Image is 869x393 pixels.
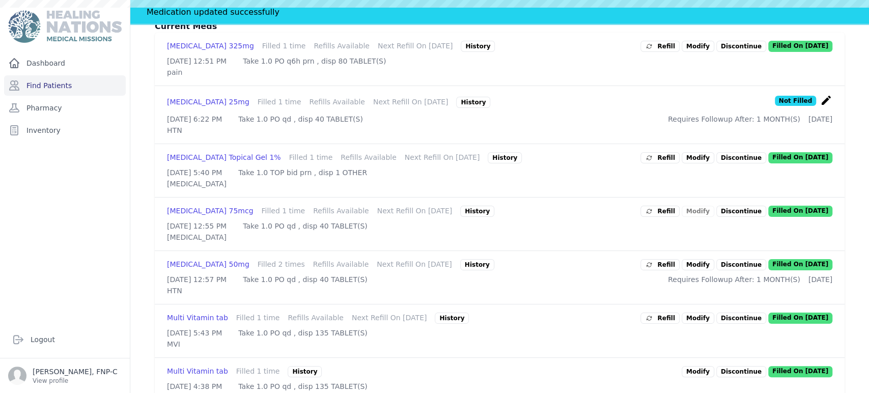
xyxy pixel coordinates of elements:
p: Take 1.0 PO q6h prn , disp 80 TABLET(S) [243,56,386,66]
div: Refills Available [313,259,369,270]
p: Filled On [DATE] [768,206,832,217]
p: [PERSON_NAME], FNP-C [33,367,118,377]
p: Discontinue [716,366,766,377]
a: Modify [682,41,714,52]
p: [MEDICAL_DATA] [167,232,832,242]
div: Refills Available [314,41,369,52]
a: Modify [682,152,714,163]
img: Medical Missions EMR [8,10,121,43]
p: Filled On [DATE] [768,366,832,377]
div: Requires Followup After: 1 MONTH(S) [668,274,832,285]
i: create [820,94,832,106]
p: [DATE] 12:51 PM [167,56,227,66]
div: History [460,206,494,217]
div: Next Refill On [DATE] [405,152,480,163]
p: Take 1.0 PO qd , disp 40 TABLET(S) [243,221,368,231]
a: create [820,99,832,108]
a: Logout [8,329,122,350]
p: Filled On [DATE] [768,41,832,52]
div: [MEDICAL_DATA] 75mcg [167,206,253,217]
p: [DATE] 5:40 PM [167,167,222,178]
div: Filled 1 time [261,206,305,217]
p: Take 1.0 PO qd , disp 40 TABLET(S) [243,274,368,285]
a: Modify [682,206,714,217]
p: Take 1.0 PO qd , disp 135 TABLET(S) [238,328,367,338]
a: Pharmacy [4,98,126,118]
div: Multi Vitamin tab [167,313,228,324]
div: Multi Vitamin tab [167,366,228,377]
div: History [461,41,495,52]
div: [MEDICAL_DATA] 25mg [167,97,249,108]
h3: Current Meds [155,20,845,33]
div: Next Refill On [DATE] [377,206,453,217]
div: Next Refill On [DATE] [377,259,452,270]
div: Filled 1 time [262,41,306,52]
div: History [288,366,322,377]
div: Next Refill On [DATE] [352,313,427,324]
div: [MEDICAL_DATA] 325mg [167,41,254,52]
p: View profile [33,377,118,385]
p: [DATE] 12:57 PM [167,274,227,285]
p: Discontinue [716,313,766,324]
div: History [435,313,469,324]
span: Refill [645,206,675,216]
a: Modify [682,366,714,377]
span: Refill [645,313,675,323]
p: [DATE] 4:38 PM [167,381,222,391]
div: Refills Available [341,152,396,163]
div: Next Refill On [DATE] [378,41,453,52]
span: [DATE] [808,115,832,123]
p: Not Filled [775,96,816,106]
div: Refills Available [288,313,343,324]
div: Filled 2 times [258,259,305,270]
p: Filled On [DATE] [768,313,832,324]
p: [MEDICAL_DATA] [167,179,832,189]
p: Discontinue [716,206,766,217]
div: Filled 1 time [236,313,280,324]
p: MVI [167,339,832,349]
a: [PERSON_NAME], FNP-C View profile [8,367,122,385]
a: Inventory [4,120,126,141]
div: Requires Followup After: 1 MONTH(S) [668,114,832,124]
div: History [456,97,490,108]
span: [DATE] [808,275,832,284]
div: Filled 1 time [236,366,280,377]
a: Dashboard [4,53,126,73]
span: Refill [645,41,675,51]
p: Discontinue [716,259,766,270]
p: Filled On [DATE] [768,259,832,270]
p: Take 1.0 TOP bid prn , disp 1 OTHER [238,167,367,178]
span: Refill [645,260,675,270]
a: Modify [682,313,714,324]
div: Refills Available [309,97,365,108]
div: Refills Available [313,206,369,217]
p: Take 1.0 PO qd , disp 135 TABLET(S) [238,381,367,391]
div: History [488,152,522,163]
div: History [460,259,494,270]
span: Refill [645,153,675,163]
div: Filled 1 time [258,97,301,108]
p: Filled On [DATE] [768,152,832,163]
a: Modify [682,259,714,270]
p: [DATE] 12:55 PM [167,221,227,231]
div: [MEDICAL_DATA] 50mg [167,259,249,270]
p: Discontinue [716,152,766,163]
p: Take 1.0 PO qd , disp 40 TABLET(S) [238,114,363,124]
p: pain [167,67,832,77]
div: Filled 1 time [289,152,333,163]
p: [DATE] 5:43 PM [167,328,222,338]
p: HTN [167,286,832,296]
a: Find Patients [4,75,126,96]
p: [DATE] 6:22 PM [167,114,222,124]
p: Discontinue [716,41,766,52]
div: Next Refill On [DATE] [373,97,448,108]
div: [MEDICAL_DATA] Topical Gel 1% [167,152,281,163]
p: HTN [167,125,832,135]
